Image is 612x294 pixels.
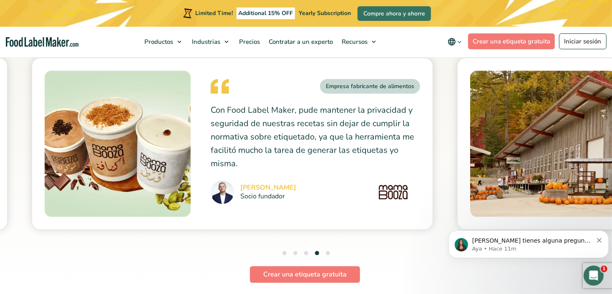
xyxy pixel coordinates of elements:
a: Compre ahora y ahorre [358,6,431,21]
span: Contratar a un experto [266,38,334,46]
a: Productos [140,27,186,57]
span: Productos [142,38,174,46]
a: Recursos [337,27,380,57]
a: Iniciar sesión [559,33,607,49]
span: Limited Time! [195,9,233,17]
a: Industrias [188,27,233,57]
button: 2 of 5 [293,251,297,255]
a: Empresa fabricante de alimentos Con Food Label Maker, pude mantener la privacidad y seguridad de ... [32,58,433,229]
iframe: Intercom notifications mensaje [445,213,612,271]
span: Industrias [189,38,221,46]
cite: [PERSON_NAME] [240,184,296,191]
span: Additional 15% OFF [237,8,295,19]
button: 4 of 5 [315,251,319,255]
span: Precios [237,38,261,46]
a: Precios [235,27,262,57]
p: Con Food Label Maker, pude mantener la privacidad y seguridad de nuestras recetas sin dejar de cu... [211,104,420,170]
span: Recursos [339,38,368,46]
span: 1 [601,266,607,272]
button: 3 of 5 [304,251,308,255]
small: Socio fundador [240,193,296,200]
a: Contratar a un experto [264,27,335,57]
a: Crear una etiqueta gratuita [250,266,360,283]
iframe: Intercom live chat [584,266,604,286]
button: 5 of 5 [326,251,330,255]
span: Yearly Subscription [299,9,351,17]
button: 1 of 5 [282,251,287,255]
div: Empresa fabricante de alimentos [320,79,420,94]
a: Crear una etiqueta gratuita [468,33,555,49]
